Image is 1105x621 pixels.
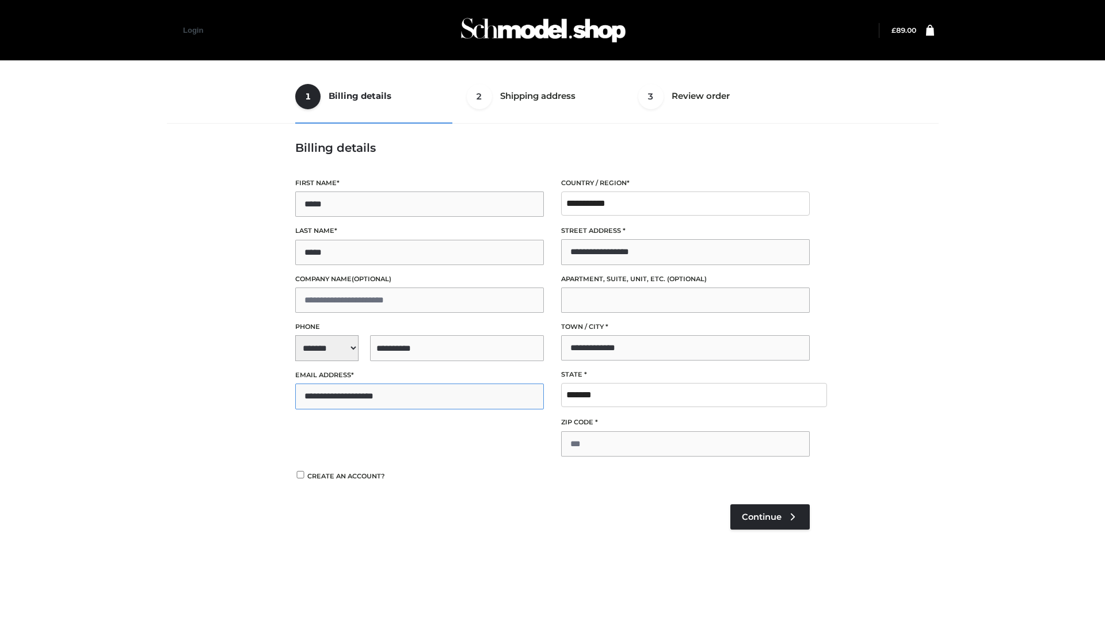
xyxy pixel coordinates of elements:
bdi: 89.00 [891,26,916,34]
span: (optional) [352,275,391,283]
a: Continue [730,504,810,530]
label: Country / Region [561,178,810,189]
span: £ [891,26,896,34]
label: Last name [295,225,544,236]
a: £89.00 [891,26,916,34]
a: Login [183,26,203,34]
img: Schmodel Admin 964 [457,7,630,53]
label: Apartment, suite, unit, etc. [561,274,810,285]
label: Email address [295,370,544,381]
span: (optional) [667,275,707,283]
input: Create an account? [295,471,306,478]
label: First name [295,178,544,189]
span: Continue [742,512,782,522]
label: ZIP Code [561,417,810,428]
label: Street address [561,225,810,236]
label: State [561,369,810,380]
h3: Billing details [295,141,810,155]
label: Company name [295,274,544,285]
span: Create an account? [307,472,385,480]
label: Phone [295,321,544,332]
label: Town / City [561,321,810,332]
